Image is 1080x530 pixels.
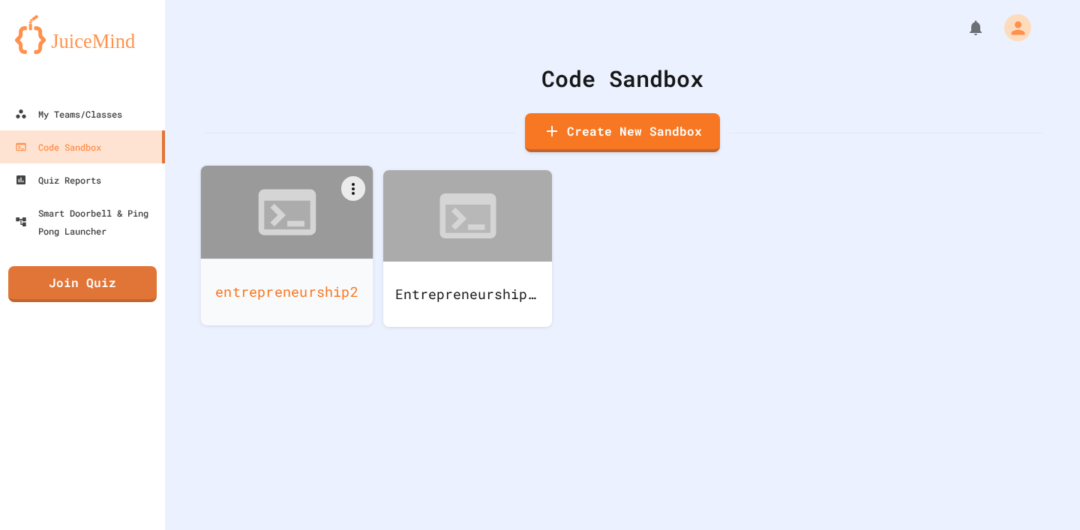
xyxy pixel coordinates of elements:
div: My Account [988,10,1035,45]
a: Join Quiz [8,266,157,302]
a: entrepreneurship2 [201,166,373,325]
div: entrepreneurship2 [201,259,373,325]
div: Entrepreneurship Calculator(TECH Camp) [383,262,552,327]
div: My Notifications [939,15,988,40]
img: logo-orange.svg [15,15,150,54]
div: Quiz Reports [15,171,101,189]
a: Entrepreneurship Calculator(TECH Camp) [383,170,552,327]
a: Create New Sandbox [525,113,720,152]
div: Smart Doorbell & Ping Pong Launcher [15,204,159,240]
div: Code Sandbox [202,61,1042,95]
div: My Teams/Classes [15,105,122,123]
div: Code Sandbox [15,138,101,156]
